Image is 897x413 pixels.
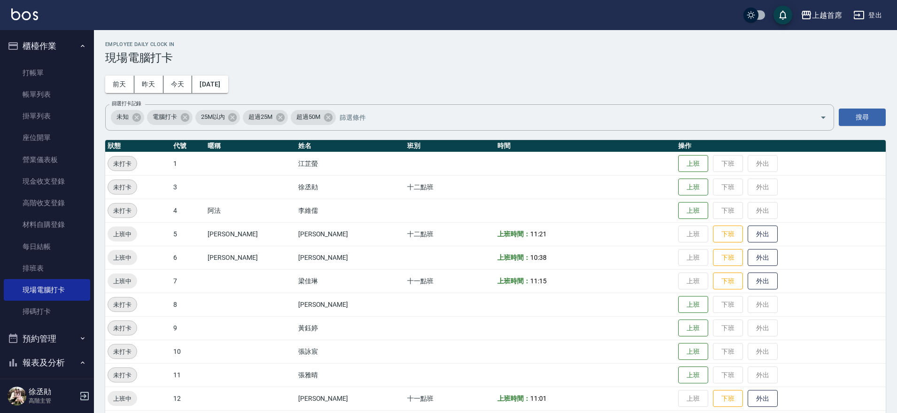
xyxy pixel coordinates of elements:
[296,199,405,222] td: 李維儒
[171,140,205,152] th: 代號
[296,175,405,199] td: 徐丞勛
[296,246,405,269] td: [PERSON_NAME]
[29,397,77,405] p: 高階主管
[147,110,193,125] div: 電腦打卡
[171,246,205,269] td: 6
[205,246,296,269] td: [PERSON_NAME]
[205,140,296,152] th: 暱稱
[108,182,137,192] span: 未打卡
[205,199,296,222] td: 阿法
[108,323,137,333] span: 未打卡
[797,6,846,25] button: 上越首席
[296,222,405,246] td: [PERSON_NAME]
[405,387,495,410] td: 十一點班
[171,175,205,199] td: 3
[291,112,326,122] span: 超過50M
[195,110,240,125] div: 25M以內
[4,379,90,400] a: 報表目錄
[713,390,743,407] button: 下班
[713,249,743,266] button: 下班
[171,199,205,222] td: 4
[171,340,205,363] td: 10
[678,296,708,313] button: 上班
[4,171,90,192] a: 現金收支登錄
[748,226,778,243] button: 外出
[192,76,228,93] button: [DATE]
[4,84,90,105] a: 帳單列表
[4,327,90,351] button: 預約管理
[205,222,296,246] td: [PERSON_NAME]
[405,175,495,199] td: 十二點班
[296,316,405,340] td: 黃鈺婷
[405,140,495,152] th: 班別
[8,387,26,405] img: Person
[112,100,141,107] label: 篩選打卡記錄
[108,159,137,169] span: 未打卡
[171,363,205,387] td: 11
[4,279,90,301] a: 現場電腦打卡
[530,277,547,285] span: 11:15
[748,249,778,266] button: 外出
[678,179,708,196] button: 上班
[171,269,205,293] td: 7
[497,277,530,285] b: 上班時間：
[147,112,183,122] span: 電腦打卡
[296,140,405,152] th: 姓名
[108,276,137,286] span: 上班中
[4,105,90,127] a: 掛單列表
[11,8,38,20] img: Logo
[497,230,530,238] b: 上班時間：
[337,109,804,125] input: 篩選條件
[195,112,231,122] span: 25M以內
[108,253,137,263] span: 上班中
[678,202,708,219] button: 上班
[171,222,205,246] td: 5
[405,222,495,246] td: 十二點班
[108,370,137,380] span: 未打卡
[108,347,137,357] span: 未打卡
[108,300,137,310] span: 未打卡
[29,387,77,397] h5: 徐丞勛
[4,301,90,322] a: 掃碼打卡
[816,110,831,125] button: Open
[678,319,708,337] button: 上班
[171,387,205,410] td: 12
[4,149,90,171] a: 營業儀表板
[812,9,842,21] div: 上越首席
[4,257,90,279] a: 排班表
[171,293,205,316] td: 8
[495,140,676,152] th: 時間
[839,109,886,126] button: 搜尋
[163,76,193,93] button: 今天
[530,395,547,402] span: 11:01
[296,293,405,316] td: [PERSON_NAME]
[676,140,886,152] th: 操作
[678,366,708,384] button: 上班
[773,6,792,24] button: save
[296,387,405,410] td: [PERSON_NAME]
[243,112,278,122] span: 超過25M
[171,316,205,340] td: 9
[108,394,137,404] span: 上班中
[111,110,144,125] div: 未知
[105,76,134,93] button: 前天
[748,390,778,407] button: 外出
[4,192,90,214] a: 高階收支登錄
[4,351,90,375] button: 報表及分析
[530,230,547,238] span: 11:21
[748,273,778,290] button: 外出
[713,226,743,243] button: 下班
[291,110,336,125] div: 超過50M
[243,110,288,125] div: 超過25M
[296,363,405,387] td: 張雅晴
[497,395,530,402] b: 上班時間：
[105,41,886,47] h2: Employee Daily Clock In
[4,34,90,58] button: 櫃檯作業
[105,51,886,64] h3: 現場電腦打卡
[530,254,547,261] span: 10:38
[296,269,405,293] td: 梁佳琳
[713,273,743,290] button: 下班
[850,7,886,24] button: 登出
[497,254,530,261] b: 上班時間：
[678,343,708,360] button: 上班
